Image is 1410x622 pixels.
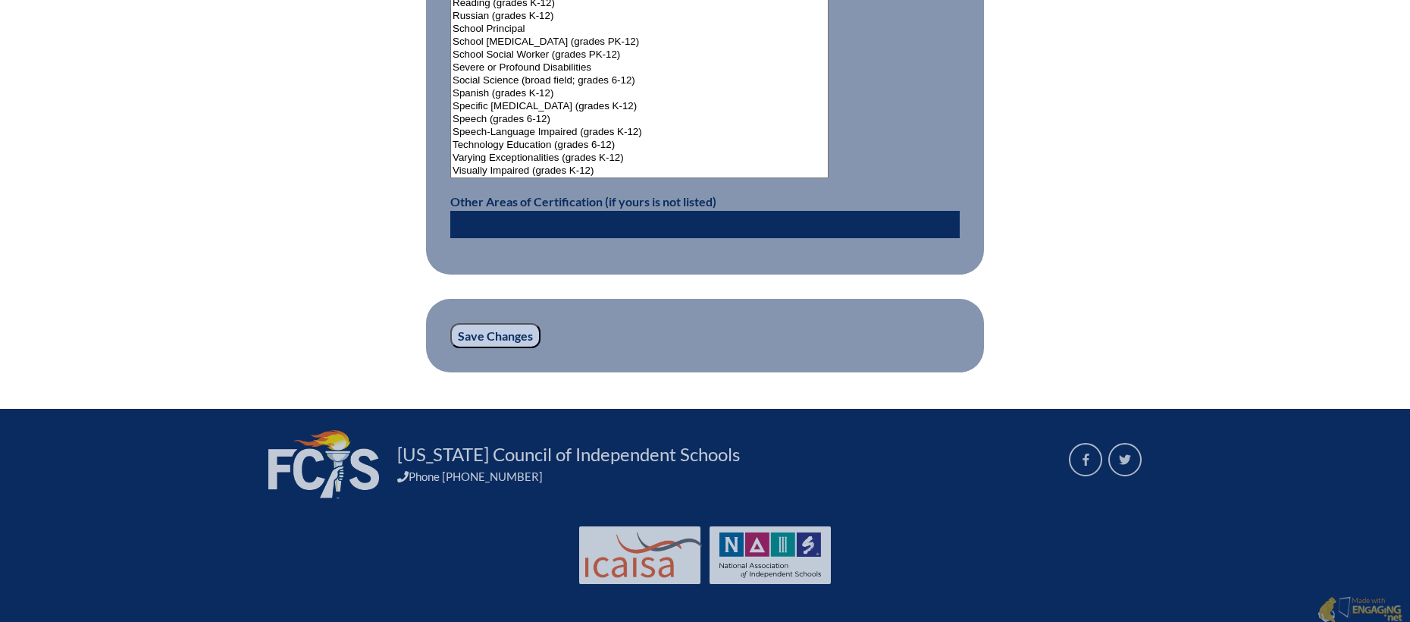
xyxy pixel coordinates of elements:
option: Severe or Profound Disabilities [451,61,828,74]
option: School Principal [451,23,828,36]
input: Save Changes [450,323,540,349]
img: FCIS_logo_white [268,430,379,498]
label: Other Areas of Certification (if yours is not listed) [450,194,716,209]
img: Engaging - Bring it online [1338,596,1354,618]
option: Social Science (broad field; grades 6-12) [451,74,828,87]
option: Speech-Language Impaired (grades K-12) [451,126,828,139]
option: Russian (grades K-12) [451,10,828,23]
option: Technology Education (grades 6-12) [451,139,828,152]
option: Specific [MEDICAL_DATA] (grades K-12) [451,100,828,113]
option: School Social Worker (grades PK-12) [451,49,828,61]
option: Speech (grades 6-12) [451,113,828,126]
option: School [MEDICAL_DATA] (grades PK-12) [451,36,828,49]
option: Spanish (grades K-12) [451,87,828,100]
div: Phone [PHONE_NUMBER] [397,470,1051,483]
option: Varying Exceptionalities (grades K-12) [451,152,828,165]
img: Int'l Council Advancing Independent School Accreditation logo [585,532,702,578]
a: [US_STATE] Council of Independent Schools [391,442,746,466]
option: Visually Impaired (grades K-12) [451,165,828,177]
img: NAIS Logo [719,532,821,578]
